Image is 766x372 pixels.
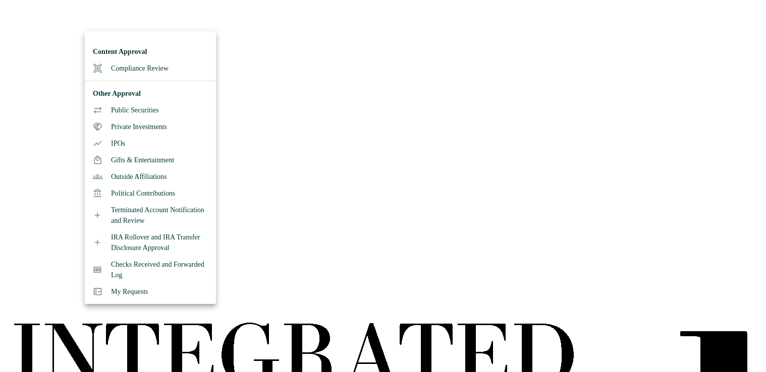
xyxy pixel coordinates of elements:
[85,168,216,185] li: Outside Affiliations
[85,135,216,152] li: IPOs
[85,60,216,77] li: Compliance Review
[85,185,216,202] li: Political Contributions
[85,256,216,283] li: Checks Received and Forwarded Log
[734,339,761,366] iframe: Open customer support
[85,202,216,229] li: Terminated Account Notification and Review
[85,152,216,168] li: Gifts & Entertainment
[85,43,216,60] li: Content Approval
[85,85,216,102] li: Other Approval
[85,102,216,118] li: Public Securities
[85,118,216,135] li: Private Investments
[85,283,216,300] li: My Requests
[85,229,216,256] li: IRA Rollover and IRA Transfer Disclosure Approval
